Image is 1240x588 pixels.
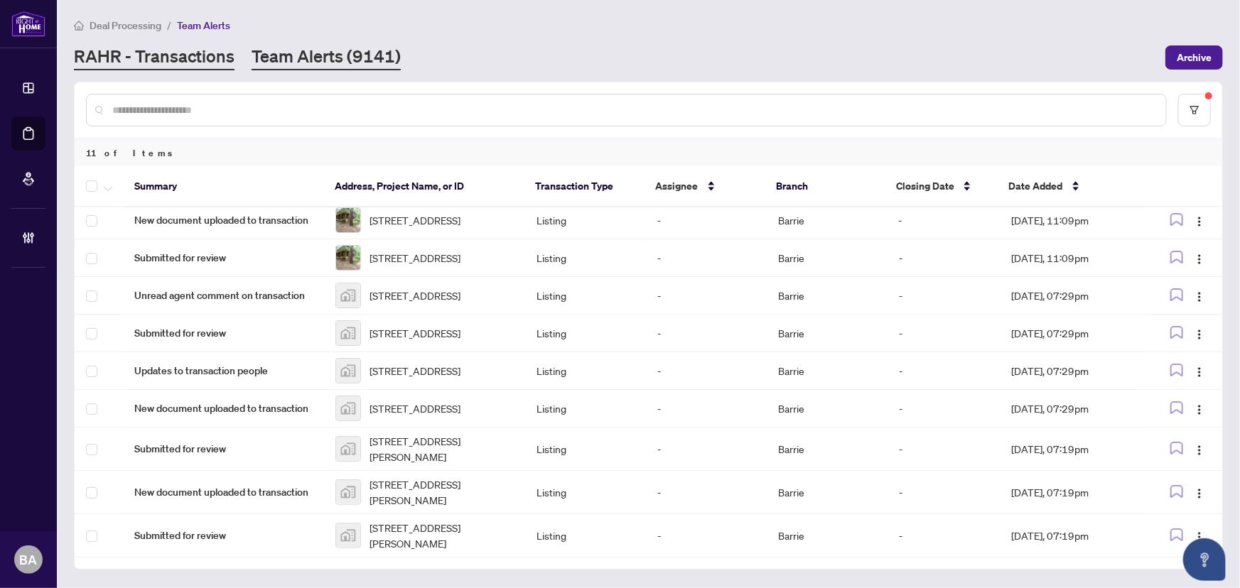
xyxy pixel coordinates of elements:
td: [DATE], 07:29pm [1000,315,1145,352]
button: Logo [1188,481,1211,503]
td: - [646,315,767,352]
img: Logo [1194,445,1205,456]
img: thumbnail-img [336,359,360,383]
td: [DATE], 07:19pm [1000,514,1145,557]
th: Date Added [998,166,1142,207]
img: logo [11,11,45,37]
td: Listing [525,390,646,428]
td: - [646,277,767,315]
span: New document uploaded to transaction [134,401,313,416]
td: Barrie [767,239,888,277]
a: Team Alerts (9141) [252,45,401,70]
td: Barrie [767,277,888,315]
button: Open asap [1183,538,1226,581]
button: Archive [1165,45,1223,70]
td: [DATE], 07:29pm [1000,352,1145,390]
img: Logo [1194,366,1205,378]
span: Closing Date [896,178,954,194]
td: Listing [525,428,646,471]
button: Logo [1188,359,1211,382]
img: Logo [1194,254,1205,265]
button: Logo [1188,524,1211,547]
td: Barrie [767,315,888,352]
img: Logo [1194,531,1205,543]
th: Address, Project Name, or ID [323,166,524,207]
td: [DATE], 11:09pm [1000,239,1145,277]
td: Listing [525,471,646,514]
td: - [888,390,1001,428]
span: Updates to transaction people [134,363,313,379]
td: [DATE], 07:19pm [1000,428,1145,471]
img: thumbnail-img [336,321,360,345]
img: thumbnail-img [336,480,360,504]
span: Archive [1177,46,1212,69]
button: filter [1178,94,1211,126]
a: RAHR - Transactions [74,45,234,70]
th: Branch [765,166,885,207]
span: Deal Processing [90,19,161,32]
td: - [888,202,1001,239]
td: Listing [525,352,646,390]
td: [DATE], 07:29pm [1000,277,1145,315]
span: home [74,21,84,31]
td: - [888,352,1001,390]
td: Barrie [767,352,888,390]
td: Barrie [767,390,888,428]
td: Listing [525,202,646,239]
td: Listing [525,315,646,352]
button: Logo [1188,284,1211,307]
span: Submitted for review [134,528,313,543]
span: Team Alerts [177,19,230,32]
img: Logo [1194,291,1205,303]
span: Unread agent comment on transaction [134,288,313,303]
td: Barrie [767,428,888,471]
td: - [888,471,1001,514]
img: thumbnail-img [336,523,360,548]
li: / [167,17,171,33]
th: Closing Date [885,166,997,207]
td: Listing [525,514,646,557]
img: thumbnail-img [336,396,360,420]
span: [STREET_ADDRESS] [370,288,460,303]
th: Transaction Type [524,166,644,207]
th: Summary [123,166,323,207]
td: - [646,239,767,277]
td: - [646,514,767,557]
span: Submitted for review [134,325,313,341]
span: Date Added [1009,178,1063,194]
button: Logo [1188,397,1211,420]
span: [STREET_ADDRESS] [370,363,460,379]
img: thumbnail-img [336,208,360,232]
img: Logo [1194,488,1205,499]
span: Assignee [656,178,699,194]
td: - [888,428,1001,471]
span: filter [1190,105,1199,115]
th: Assignee [645,166,765,207]
td: - [646,471,767,514]
span: [STREET_ADDRESS][PERSON_NAME] [370,477,514,508]
span: Submitted for review [134,441,313,457]
td: - [646,428,767,471]
td: - [646,202,767,239]
span: [STREET_ADDRESS] [370,401,460,416]
button: Logo [1188,246,1211,269]
img: thumbnail-img [336,283,360,307]
td: Listing [525,277,646,315]
span: [STREET_ADDRESS][PERSON_NAME] [370,520,514,551]
span: New document uploaded to transaction [134,484,313,500]
span: [STREET_ADDRESS] [370,325,460,341]
td: [DATE], 07:29pm [1000,390,1145,428]
img: Logo [1194,216,1205,227]
td: Barrie [767,202,888,239]
img: thumbnail-img [336,437,360,461]
span: BA [20,550,38,570]
td: Listing [525,239,646,277]
td: [DATE], 11:09pm [1000,202,1145,239]
button: Logo [1188,209,1211,232]
button: Logo [1188,322,1211,344]
span: Submitted for review [134,250,313,266]
td: Barrie [767,471,888,514]
td: - [646,352,767,390]
button: Logo [1188,437,1211,460]
td: [DATE], 07:19pm [1000,471,1145,514]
